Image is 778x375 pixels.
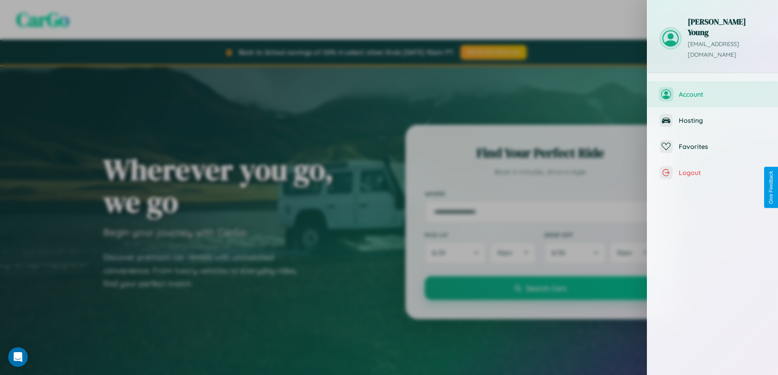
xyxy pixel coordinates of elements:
p: [EMAIL_ADDRESS][DOMAIN_NAME] [688,39,766,60]
span: Logout [679,169,766,177]
span: Hosting [679,116,766,124]
button: Logout [647,160,778,186]
button: Account [647,81,778,107]
div: Open Intercom Messenger [8,347,28,367]
h3: [PERSON_NAME] Young [688,16,766,38]
div: Give Feedback [768,171,774,204]
button: Hosting [647,107,778,133]
button: Favorites [647,133,778,160]
span: Favorites [679,142,766,151]
span: Account [679,90,766,98]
